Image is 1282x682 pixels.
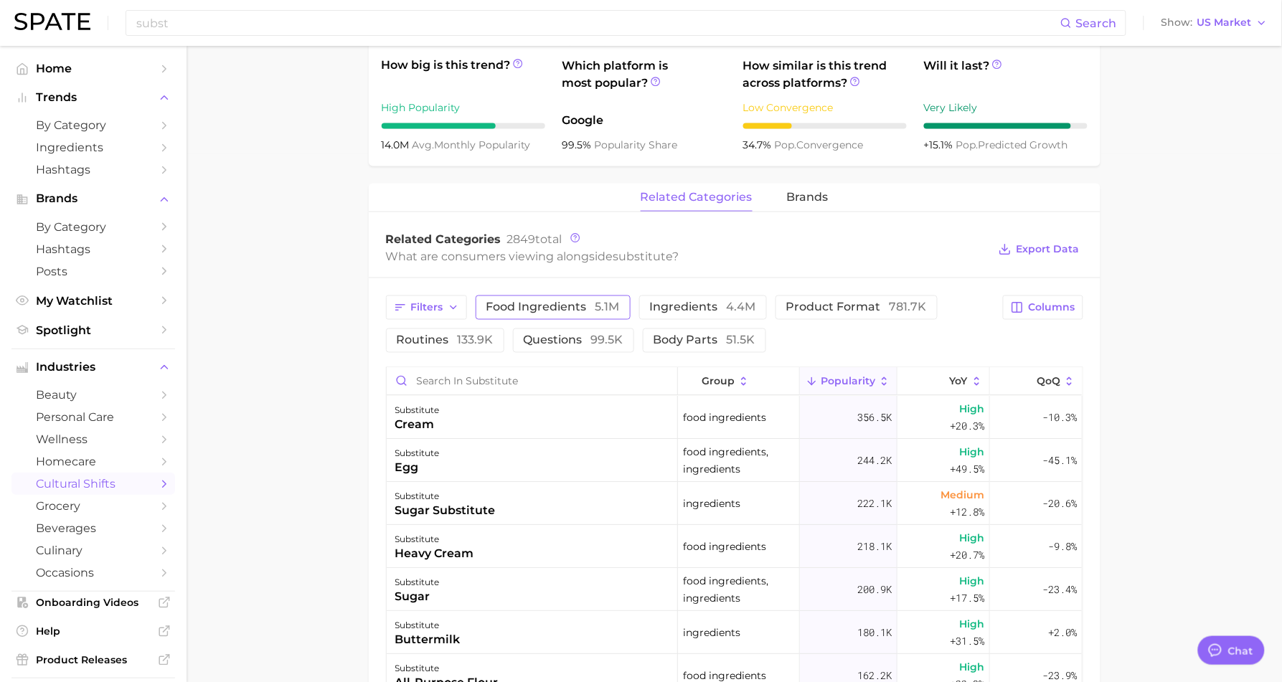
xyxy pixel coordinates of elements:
span: product format [786,302,927,313]
span: Industries [36,361,151,374]
span: +2.0% [1048,625,1077,642]
span: related categories [641,191,753,204]
span: Hashtags [36,242,151,256]
span: body parts [654,335,755,346]
div: What are consumers viewing alongside ? [386,247,989,266]
a: culinary [11,539,175,562]
span: ingredients [683,625,740,642]
span: brands [787,191,829,204]
span: Help [36,625,151,638]
div: High Popularity [382,99,545,116]
span: food ingredients [486,302,620,313]
a: Ingredients [11,136,175,158]
div: substitute [395,402,440,420]
img: SPATE [14,13,90,30]
span: -20.6% [1042,496,1077,513]
span: High [959,401,984,418]
span: Show [1161,19,1193,27]
span: Posts [36,265,151,278]
span: 34.7% [743,138,775,151]
span: +20.7% [950,547,984,564]
span: Popularity [821,376,875,387]
span: Onboarding Videos [36,596,151,609]
span: cultural shifts [36,477,151,491]
span: -10.3% [1042,409,1077,427]
span: US Market [1197,19,1252,27]
a: Home [11,57,175,80]
span: by Category [36,220,151,234]
div: heavy cream [395,546,474,563]
span: 14.0m [382,138,413,151]
span: +49.5% [950,461,984,478]
a: beverages [11,517,175,539]
span: How big is this trend? [382,57,545,92]
span: food ingredients [683,539,766,556]
button: QoQ [990,368,1082,396]
button: substitutesugarfood ingredients, ingredients200.9kHigh+17.5%-23.4% [387,569,1083,612]
span: wellness [36,432,151,446]
a: Help [11,620,175,642]
a: cultural shifts [11,473,175,495]
span: Search [1076,16,1117,30]
div: buttermilk [395,632,461,649]
a: My Watchlist [11,290,175,312]
button: ShowUS Market [1158,14,1271,32]
abbr: popularity index [775,138,797,151]
a: occasions [11,562,175,584]
span: 2849 [507,232,536,246]
button: Popularity [800,368,897,396]
a: homecare [11,450,175,473]
a: Hashtags [11,238,175,260]
a: Onboarding Videos [11,592,175,613]
span: Product Releases [36,653,151,666]
a: by Category [11,114,175,136]
span: -9.8% [1048,539,1077,556]
span: 5.1m [595,300,620,314]
div: egg [395,460,440,477]
div: substitute [395,574,440,592]
button: substituteeggfood ingredients, ingredients244.2kHigh+49.5%-45.1% [387,440,1083,483]
a: Product Releases [11,649,175,671]
div: 7 / 10 [382,123,545,129]
span: High [959,573,984,590]
div: sugar substitute [395,503,496,520]
span: 781.7k [890,300,927,314]
span: beauty [36,388,151,402]
span: +17.5% [950,590,984,607]
span: Spotlight [36,323,151,337]
button: substitutebuttermilkingredients180.1kHigh+31.5%+2.0% [387,612,1083,655]
div: cream [395,417,440,434]
span: +20.3% [950,418,984,435]
span: ingredients [650,302,756,313]
span: High [959,616,984,633]
span: Export Data [1017,243,1080,255]
button: Brands [11,188,175,209]
span: Home [36,62,151,75]
span: by Category [36,118,151,132]
span: 218.1k [857,539,892,556]
span: Columns [1029,302,1075,314]
a: Posts [11,260,175,283]
span: 244.2k [857,453,892,470]
div: Very Likely [924,99,1088,116]
button: Industries [11,356,175,378]
span: High [959,444,984,461]
button: Filters [386,295,467,320]
button: Trends [11,87,175,108]
span: High [959,530,984,547]
a: beauty [11,384,175,406]
span: total [507,232,562,246]
span: 99.5k [591,333,623,347]
span: 4.4m [727,300,756,314]
span: QoQ [1037,376,1060,387]
span: 99.5% [562,138,595,151]
a: Hashtags [11,158,175,181]
span: 180.1k [857,625,892,642]
span: -45.1% [1042,453,1077,470]
a: grocery [11,495,175,517]
div: substitute [395,488,496,506]
a: wellness [11,428,175,450]
button: substitutecreamfood ingredients356.5kHigh+20.3%-10.3% [387,397,1083,440]
span: YoY [950,376,968,387]
span: 356.5k [857,409,892,427]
